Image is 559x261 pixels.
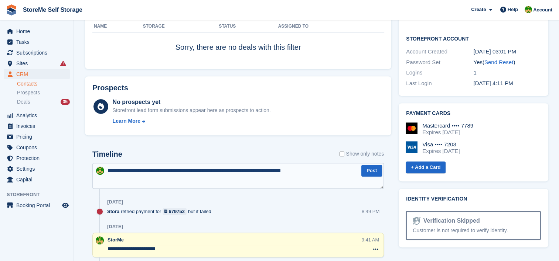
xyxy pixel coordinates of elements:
div: Mastercard •••• 7789 [422,122,473,129]
span: Invoices [16,121,61,131]
a: menu [4,110,70,121]
a: menu [4,58,70,69]
th: Assigned to [278,21,384,32]
a: StoreMe Self Storage [20,4,85,16]
span: Capital [16,174,61,185]
span: Home [16,26,61,36]
div: Password Set [406,58,473,67]
div: Expires [DATE] [422,148,460,154]
span: Create [471,6,486,13]
span: Settings [16,164,61,174]
a: menu [4,26,70,36]
span: StorMe [108,237,124,243]
h2: Storefront Account [406,35,541,42]
a: menu [4,164,70,174]
input: Show only notes [340,150,344,158]
span: Prospects [17,89,40,96]
a: menu [4,48,70,58]
a: menu [4,37,70,47]
img: Visa Logo [406,141,417,153]
a: Send Reset [484,59,513,65]
a: menu [4,121,70,131]
div: Account Created [406,48,473,56]
img: Identity Verification Ready [413,217,420,225]
th: Status [219,21,278,32]
div: Last Login [406,79,473,88]
span: Storefront [7,191,74,198]
img: stora-icon-8386f47178a22dfd0bd8f6a31ec36ba5ce8667c1dd55bd0f319d3a0aa187defe.svg [6,4,17,15]
span: Pricing [16,132,61,142]
a: Preview store [61,201,70,210]
span: Booking Portal [16,200,61,210]
span: Analytics [16,110,61,121]
div: retried payment for but it failed [107,208,215,215]
span: CRM [16,69,61,79]
div: [DATE] [107,224,123,230]
img: StorMe [96,236,104,244]
div: Customer is not required to verify identity. [413,227,534,234]
div: Expires [DATE] [422,129,473,136]
a: Deals 35 [17,98,70,106]
label: Show only notes [340,150,384,158]
div: [DATE] 03:01 PM [473,48,541,56]
h2: Payment cards [406,111,541,116]
div: Logins [406,69,473,77]
div: No prospects yet [113,98,271,107]
img: Mastercard Logo [406,122,417,134]
i: Smart entry sync failures have occurred [60,60,66,66]
h2: Timeline [92,150,122,159]
div: Yes [473,58,541,67]
span: Help [508,6,518,13]
div: Learn More [113,117,140,125]
div: [DATE] [107,199,123,205]
a: Prospects [17,89,70,97]
div: 1 [473,69,541,77]
h2: Identity verification [406,196,541,202]
span: Subscriptions [16,48,61,58]
a: menu [4,142,70,153]
img: StorMe [525,6,532,13]
a: 679752 [163,208,187,215]
button: Post [361,165,382,177]
span: Deals [17,98,30,105]
span: Sites [16,58,61,69]
div: 35 [61,99,70,105]
img: StorMe [96,167,104,175]
th: Storage [143,21,219,32]
div: 9:41 AM [361,236,379,243]
span: Tasks [16,37,61,47]
a: menu [4,174,70,185]
span: Protection [16,153,61,163]
div: 8:49 PM [362,208,379,215]
a: menu [4,132,70,142]
div: Storefront lead form submissions appear here as prospects to action. [113,107,271,114]
time: 2024-10-07 15:11:37 UTC [473,80,513,86]
span: Sorry, there are no deals with this filter [175,43,301,51]
div: Visa •••• 7203 [422,141,460,148]
a: menu [4,200,70,210]
a: + Add a Card [406,161,446,174]
span: ( ) [483,59,515,65]
span: Stora [107,208,119,215]
h2: Prospects [92,84,128,92]
span: Coupons [16,142,61,153]
a: Contacts [17,80,70,87]
div: 679752 [169,208,185,215]
th: Name [92,21,143,32]
div: Verification Skipped [420,216,480,225]
a: menu [4,153,70,163]
span: Account [533,6,552,14]
a: menu [4,69,70,79]
a: Learn More [113,117,271,125]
